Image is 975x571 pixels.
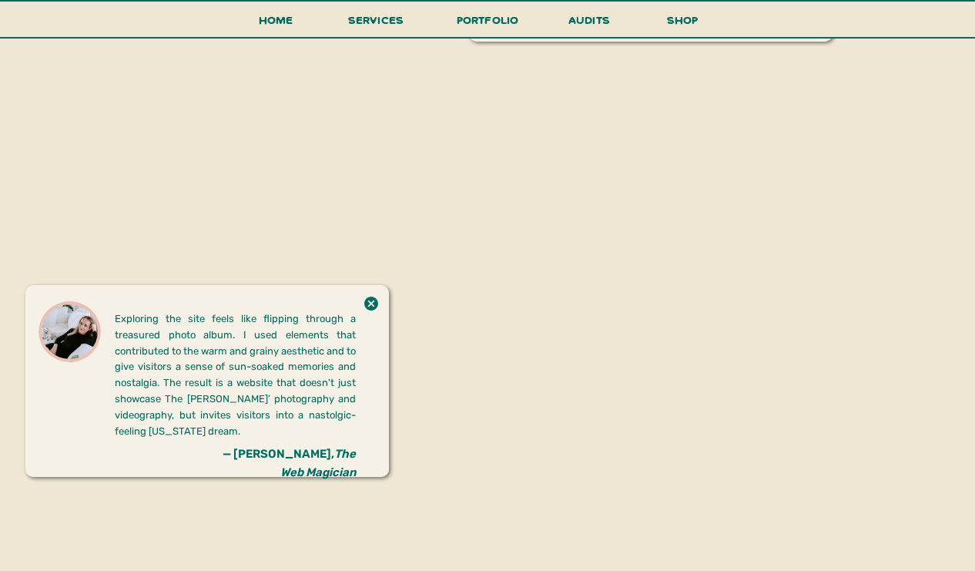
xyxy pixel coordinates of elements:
a: shop [645,10,719,37]
a: portfolio [451,10,524,39]
h3: — [PERSON_NAME], [198,445,356,463]
h3: — [PERSON_NAME], [642,4,799,22]
a: audits [566,10,612,37]
span: services [348,12,404,27]
p: Exploring the site feels like flipping through a treasured photo album. I used elements that cont... [115,311,356,442]
a: Home [252,10,300,39]
a: services [343,10,408,39]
